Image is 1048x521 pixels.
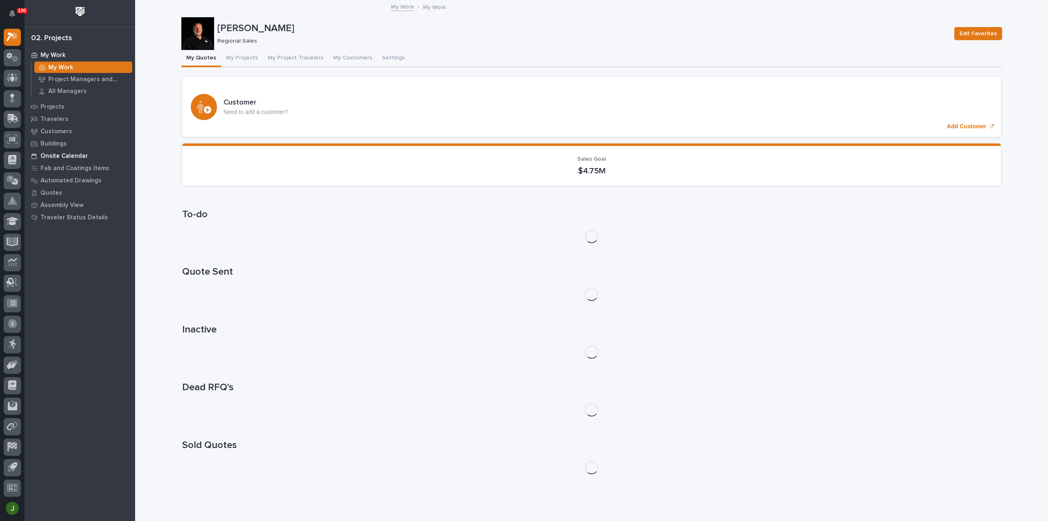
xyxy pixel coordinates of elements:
p: Need to add a customer? [224,109,288,116]
p: Customers [41,128,72,135]
p: My Work [41,52,65,59]
h3: Customer [224,98,288,107]
p: Fab and Coatings Items [41,165,109,172]
a: Traveler Status Details [25,211,135,223]
h1: To-do [182,209,1001,221]
p: Assembly View [41,202,84,209]
p: Buildings [41,140,67,148]
button: My Quotes [181,50,221,67]
p: My Work [423,2,446,11]
a: Travelers [25,113,135,125]
span: Edit Favorites [960,29,997,39]
button: My Customers [328,50,377,67]
div: 02. Projects [31,34,72,43]
button: My Projects [221,50,263,67]
span: Sales Goal [577,156,606,162]
a: Project Managers and Engineers [32,73,135,85]
a: My Work [391,2,414,11]
a: My Work [32,61,135,73]
a: My Work [25,49,135,61]
p: Quotes [41,189,62,197]
p: Travelers [41,116,68,123]
a: Projects [25,100,135,113]
a: All Managers [32,85,135,97]
h1: Sold Quotes [182,439,1001,451]
a: Add Customer [182,77,1001,137]
p: Onsite Calendar [41,152,88,160]
a: Customers [25,125,135,137]
a: Fab and Coatings Items [25,162,135,174]
p: Projects [41,103,64,111]
p: Regional Sales [217,38,944,45]
button: Edit Favorites [954,27,1002,40]
h1: Quote Sent [182,266,1001,278]
button: Notifications [4,5,21,22]
h1: Dead RFQ's [182,382,1001,394]
p: All Managers [48,88,87,95]
p: 100 [18,8,26,14]
button: Settings [377,50,410,67]
p: Traveler Status Details [41,214,108,221]
p: My Work [48,64,73,71]
p: Automated Drawings [41,177,102,184]
p: Add Customer [947,123,986,130]
div: Notifications100 [10,10,21,23]
a: Buildings [25,137,135,150]
button: users-avatar [4,500,21,517]
a: Assembly View [25,199,135,211]
p: $4.75M [192,166,991,176]
p: Project Managers and Engineers [48,76,129,83]
h1: Inactive [182,324,1001,336]
a: Automated Drawings [25,174,135,187]
button: My Project Travelers [263,50,328,67]
a: Quotes [25,187,135,199]
a: Onsite Calendar [25,150,135,162]
p: [PERSON_NAME] [217,23,948,34]
img: Workspace Logo [72,4,88,19]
